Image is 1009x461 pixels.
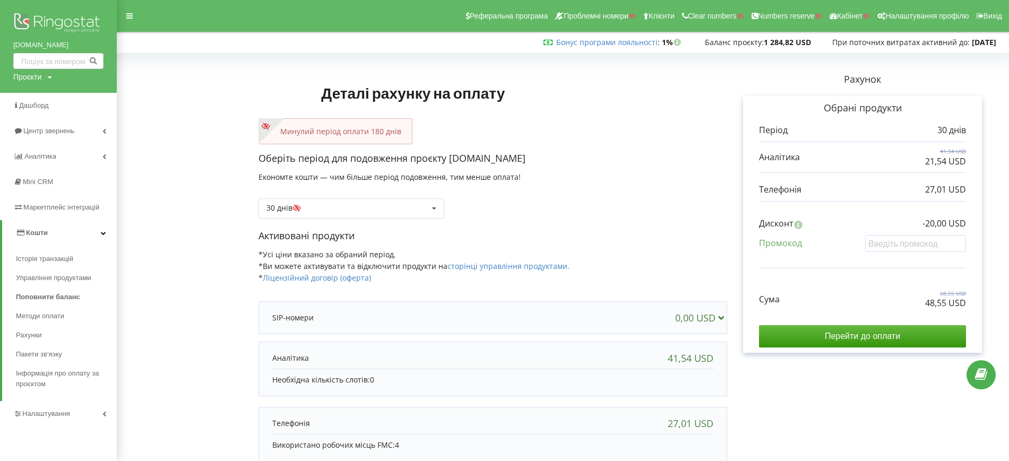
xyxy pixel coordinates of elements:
[922,218,966,230] p: -20,00 USD
[2,220,117,246] a: Кошти
[447,261,570,271] a: сторінці управління продуктами.
[258,152,727,166] p: Оберіть період для подовження проєкту [DOMAIN_NAME]
[759,325,966,347] input: Перейти до оплати
[662,37,684,47] strong: 1%
[727,73,998,86] p: Рахунок
[764,37,811,47] strong: 1 284,82 USD
[759,151,800,163] p: Аналітика
[23,127,74,135] span: Центр звернень
[272,312,314,323] p: SIP-номери
[370,375,374,385] span: 0
[272,418,310,429] p: Телефонія
[16,326,117,345] a: Рахунки
[837,12,863,20] span: Кабінет
[470,12,548,20] span: Реферальна програма
[759,124,788,136] p: Період
[865,235,966,251] input: Введіть промокод
[556,37,658,47] a: Бонус програми лояльності
[16,268,117,288] a: Управління продуктами
[16,345,117,364] a: Пакети зв'язку
[885,12,969,20] span: Налаштування профілю
[258,261,570,271] span: *Ви можете активувати та відключити продукти на
[16,292,80,302] span: Поповнити баланс
[23,178,53,186] span: Mini CRM
[649,12,675,20] span: Клієнти
[270,126,401,137] p: Минулий період оплати 180 днів
[19,101,49,109] span: Дашборд
[272,375,713,385] p: Необхідна кількість слотів:
[984,12,1002,20] span: Вихід
[759,293,780,306] p: Сума
[925,297,966,309] p: 48,55 USD
[16,273,91,283] span: Управління продуктами
[263,273,371,283] a: Ліцензійний договір (оферта)
[13,40,104,50] a: [DOMAIN_NAME]
[266,204,307,212] div: 30 днів
[759,184,801,196] p: Телефонія
[258,229,727,243] p: Активовані продукти
[705,37,764,47] span: Баланс проєкту:
[395,440,399,450] span: 4
[832,37,970,47] span: При поточних витратах активний до:
[16,311,64,321] span: Методи оплати
[272,353,309,363] p: Аналітика
[675,312,729,323] div: 0,00 USD
[13,72,41,82] div: Проєкти
[16,254,73,264] span: Історія транзакцій
[759,237,802,249] p: Промокод
[258,172,521,182] span: Економте кошти — чим більше період подовження, тим менше оплата!
[16,288,117,307] a: Поповнити баланс
[13,53,104,69] input: Пошук за номером
[16,368,111,389] span: Інформація про оплату за проєктом
[258,249,396,259] span: *Усі ціни вказано за обраний період.
[24,152,56,160] span: Аналiтика
[26,229,48,237] span: Кошти
[937,124,966,136] p: 30 днів
[16,307,117,326] a: Методи оплати
[16,349,62,360] span: Пакети зв'язку
[23,203,99,211] span: Маркетплейс інтеграцій
[925,147,966,155] p: 41,54 USD
[668,353,713,363] div: 41,54 USD
[668,418,713,429] div: 27,01 USD
[272,440,713,450] p: Використано робочих місць FMC:
[16,249,117,268] a: Історія транзакцій
[22,410,70,417] span: Налаштування
[758,12,815,20] span: Numbers reserve
[925,290,966,297] p: 68,55 USD
[16,364,117,394] a: Інформація про оплату за проєктом
[258,67,568,118] h1: Деталі рахунку на оплату
[13,11,104,37] img: Ringostat logo
[972,37,996,47] strong: [DATE]
[759,218,794,230] p: Дисконт
[688,12,737,20] span: Clear numbers
[925,184,966,196] p: 27,01 USD
[759,101,966,115] p: Обрані продукти
[556,37,660,47] span: :
[16,330,42,341] span: Рахунки
[925,155,966,168] p: 21,54 USD
[564,12,628,20] span: Проблемні номери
